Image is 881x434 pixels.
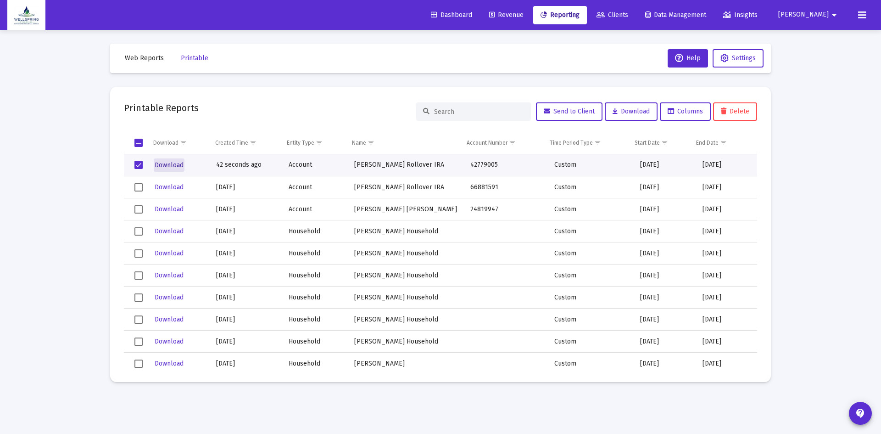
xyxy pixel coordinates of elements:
[210,309,282,331] td: [DATE]
[675,54,701,62] span: Help
[533,6,587,24] a: Reporting
[778,11,829,19] span: [PERSON_NAME]
[634,287,696,309] td: [DATE]
[282,353,348,375] td: Household
[180,139,187,146] span: Show filter options for column 'Download'
[134,338,143,346] div: Select row
[348,242,464,265] td: [PERSON_NAME] Household
[628,132,690,154] td: Column Start Date
[210,220,282,242] td: [DATE]
[282,309,348,331] td: Household
[154,357,184,370] button: Download
[348,154,464,176] td: [PERSON_NAME] Rollover IRA
[696,176,757,198] td: [DATE]
[124,132,757,368] div: Data grid
[635,139,660,147] div: Start Date
[134,293,143,302] div: Select row
[634,198,696,220] td: [DATE]
[282,331,348,353] td: Household
[424,6,480,24] a: Dashboard
[282,176,348,198] td: Account
[282,242,348,265] td: Household
[660,102,711,121] button: Columns
[634,242,696,265] td: [DATE]
[134,139,143,147] div: Select all
[348,220,464,242] td: [PERSON_NAME] Household
[855,408,866,419] mat-icon: contact_support
[464,154,548,176] td: 42779005
[548,242,634,265] td: Custom
[134,183,143,192] div: Select row
[154,225,184,238] button: Download
[467,139,507,147] div: Account Number
[153,139,178,147] div: Download
[155,183,184,191] span: Download
[638,6,714,24] a: Data Management
[696,353,757,375] td: [DATE]
[489,11,524,19] span: Revenue
[634,309,696,331] td: [DATE]
[767,6,851,24] button: [PERSON_NAME]
[690,132,750,154] td: Column End Date
[464,176,548,198] td: 66881591
[155,249,184,257] span: Download
[147,132,209,154] td: Column Download
[668,49,708,68] button: Help
[696,154,757,176] td: [DATE]
[721,107,749,115] span: Delete
[134,161,143,169] div: Select row
[209,132,280,154] td: Column Created Time
[696,331,757,353] td: [DATE]
[155,338,184,345] span: Download
[173,49,216,68] button: Printable
[210,198,282,220] td: [DATE]
[829,6,840,24] mat-icon: arrow_drop_down
[210,287,282,309] td: [DATE]
[155,227,184,235] span: Download
[282,265,348,287] td: Household
[155,205,184,213] span: Download
[154,180,184,194] button: Download
[250,139,256,146] span: Show filter options for column 'Created Time'
[125,54,164,62] span: Web Reports
[634,154,696,176] td: [DATE]
[661,139,668,146] span: Show filter options for column 'Start Date'
[117,49,171,68] button: Web Reports
[548,309,634,331] td: Custom
[544,107,595,115] span: Send to Client
[155,360,184,367] span: Download
[282,220,348,242] td: Household
[720,139,727,146] span: Show filter options for column 'End Date'
[548,198,634,220] td: Custom
[14,6,39,24] img: Dashboard
[464,198,548,220] td: 24819947
[696,265,757,287] td: [DATE]
[348,265,464,287] td: [PERSON_NAME] Household
[352,139,366,147] div: Name
[348,309,464,331] td: [PERSON_NAME] Household
[280,132,346,154] td: Column Entity Type
[181,54,208,62] span: Printable
[155,293,184,301] span: Download
[348,331,464,353] td: [PERSON_NAME] Household
[543,132,628,154] td: Column Time Period Type
[460,132,543,154] td: Column Account Number
[282,287,348,309] td: Household
[434,108,524,116] input: Search
[210,242,282,265] td: [DATE]
[634,220,696,242] td: [DATE]
[134,249,143,258] div: Select row
[696,139,719,147] div: End Date
[134,360,143,368] div: Select row
[589,6,636,24] a: Clients
[713,102,757,121] button: Delete
[210,176,282,198] td: [DATE]
[134,227,143,236] div: Select row
[134,205,143,214] div: Select row
[509,139,516,146] span: Show filter options for column 'Account Number'
[548,353,634,375] td: Custom
[548,287,634,309] td: Custom
[154,158,184,172] button: Download
[346,132,460,154] td: Column Name
[154,203,184,216] button: Download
